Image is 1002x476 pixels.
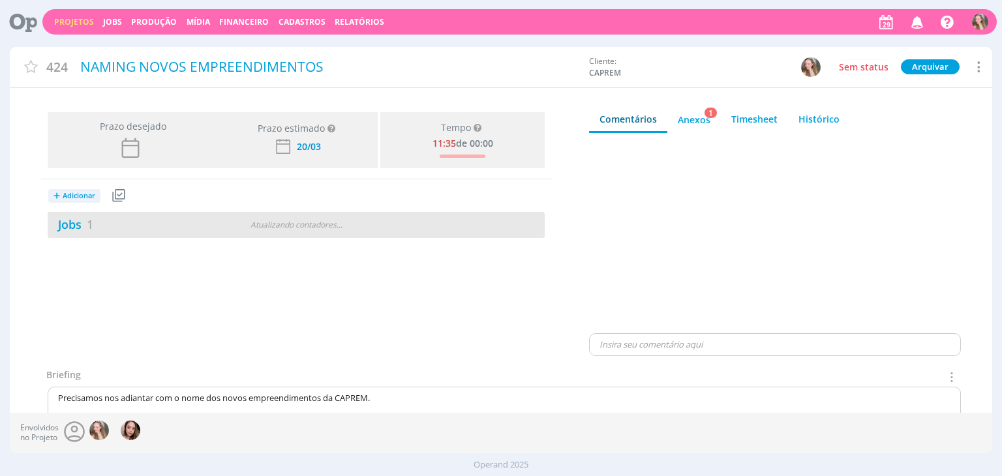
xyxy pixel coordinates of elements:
sup: 1 [704,107,718,119]
button: Jobs [99,17,126,27]
a: Histórico [788,107,850,131]
span: Prazo desejado [95,119,166,133]
a: Comentários [589,107,667,133]
span: Cadastros [279,16,326,27]
button: Relatórios [331,17,388,27]
button: Cadastros [275,17,329,27]
button: G [971,10,989,33]
button: Arquivar [901,59,960,74]
span: Envolvidos no Projeto [20,423,59,442]
span: . [341,219,342,230]
span: Adicionar [63,192,95,200]
img: G [972,14,988,30]
div: de 00:00 [433,136,493,149]
a: Projetos [54,16,94,27]
span: CAPREM [589,67,687,79]
button: G [800,57,821,78]
div: 20/03 [297,142,321,151]
img: G [801,57,821,77]
span: Precisamos nos adiantar com o nome dos novos empreendimentos da CAPREM. [58,392,370,404]
button: Projetos [50,17,98,27]
a: Financeiro [219,16,269,27]
button: +Adicionar [48,185,109,207]
button: Produção [127,17,181,27]
span: 1 [87,216,93,232]
img: G [89,421,109,440]
span: + [53,189,60,203]
div: Anexos [678,113,710,126]
span: 424 [46,57,68,76]
button: +Adicionar [48,189,100,203]
a: Jobs1Atualizando contadores... [48,212,545,238]
div: NAMING NOVOS EMPREENDIMENTOS [76,52,583,82]
span: . [339,219,341,230]
a: Mídia [187,16,210,27]
span: Tempo [441,123,471,134]
div: Prazo estimado [258,121,325,135]
button: Sem status [836,59,892,75]
div: Briefing [46,368,81,387]
div: Cliente: [589,55,821,79]
button: Financeiro [215,17,273,27]
span: . [337,219,339,230]
a: Jobs [48,216,93,232]
a: Timesheet [721,107,788,131]
span: 11:35 [433,137,456,149]
span: Sem status [839,61,888,73]
a: Relatórios [335,16,384,27]
a: Produção [131,16,177,27]
a: Jobs [103,16,122,27]
div: Atualizando contadores [217,219,376,231]
button: Mídia [183,17,214,27]
img: T [121,421,140,440]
